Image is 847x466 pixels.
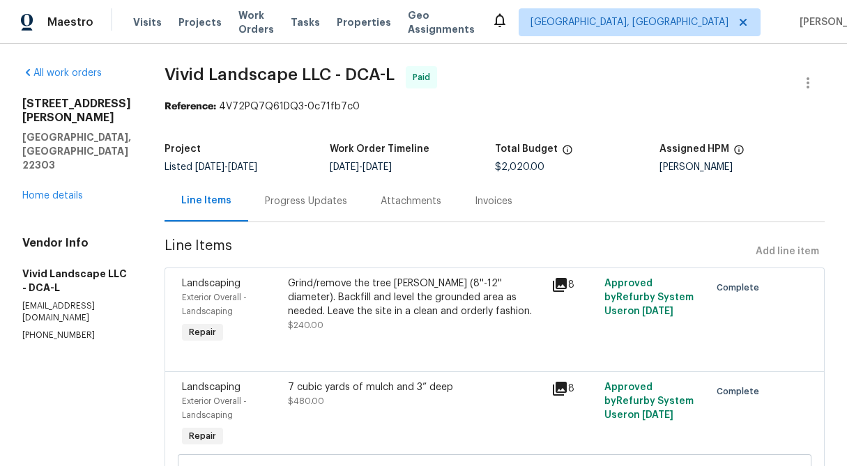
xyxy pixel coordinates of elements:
p: [PHONE_NUMBER] [22,329,131,341]
div: Grind/remove the tree [PERSON_NAME] (8''-12'' diameter). Backfill and level the grounded area as ... [288,277,544,318]
div: Progress Updates [265,194,347,208]
span: Complete [717,385,765,398]
h5: Work Order Timeline [330,144,429,154]
span: Landscaping [182,382,241,392]
div: 8 [551,380,596,397]
span: - [330,162,392,172]
span: Line Items [165,239,750,265]
h4: Vendor Info [22,236,131,250]
span: Tasks [291,17,320,27]
span: Visits [133,15,162,29]
span: Work Orders [238,8,274,36]
span: Listed [165,162,257,172]
h5: [GEOGRAPHIC_DATA], [GEOGRAPHIC_DATA] 22303 [22,130,131,172]
span: Projects [178,15,222,29]
span: Exterior Overall - Landscaping [182,293,247,316]
span: Repair [183,429,222,443]
span: Properties [337,15,391,29]
span: [DATE] [195,162,224,172]
a: Home details [22,191,83,201]
h5: Total Budget [495,144,558,154]
span: Geo Assignments [408,8,475,36]
span: [DATE] [330,162,359,172]
div: Line Items [181,194,231,208]
span: Approved by Refurby System User on [604,382,694,420]
span: Exterior Overall - Landscaping [182,397,247,419]
span: The total cost of line items that have been proposed by Opendoor. This sum includes line items th... [562,144,573,162]
h5: Vivid Landscape LLC - DCA-L [22,267,131,295]
div: 4V72PQ7Q61DQ3-0c71fb7c0 [165,100,825,114]
h5: Assigned HPM [659,144,729,154]
span: $480.00 [288,397,324,405]
span: Approved by Refurby System User on [604,279,694,316]
span: Maestro [47,15,93,29]
h5: Project [165,144,201,154]
a: All work orders [22,68,102,78]
span: Complete [717,281,765,295]
span: [GEOGRAPHIC_DATA], [GEOGRAPHIC_DATA] [531,15,728,29]
span: - [195,162,257,172]
span: Vivid Landscape LLC - DCA-L [165,66,395,83]
span: Paid [413,70,436,84]
span: [DATE] [228,162,257,172]
p: [EMAIL_ADDRESS][DOMAIN_NAME] [22,300,131,324]
span: [DATE] [642,410,673,420]
span: $2,020.00 [495,162,544,172]
span: The hpm assigned to this work order. [733,144,745,162]
span: [DATE] [642,306,673,316]
span: $240.00 [288,321,323,329]
div: Attachments [381,194,441,208]
div: 7 cubic yards of mulch and 3” deep [288,380,544,394]
h2: [STREET_ADDRESS][PERSON_NAME] [22,97,131,125]
span: Repair [183,325,222,339]
span: Landscaping [182,279,241,288]
div: 8 [551,277,596,293]
div: Invoices [475,194,512,208]
b: Reference: [165,102,216,111]
div: [PERSON_NAME] [659,162,825,172]
span: [DATE] [363,162,392,172]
